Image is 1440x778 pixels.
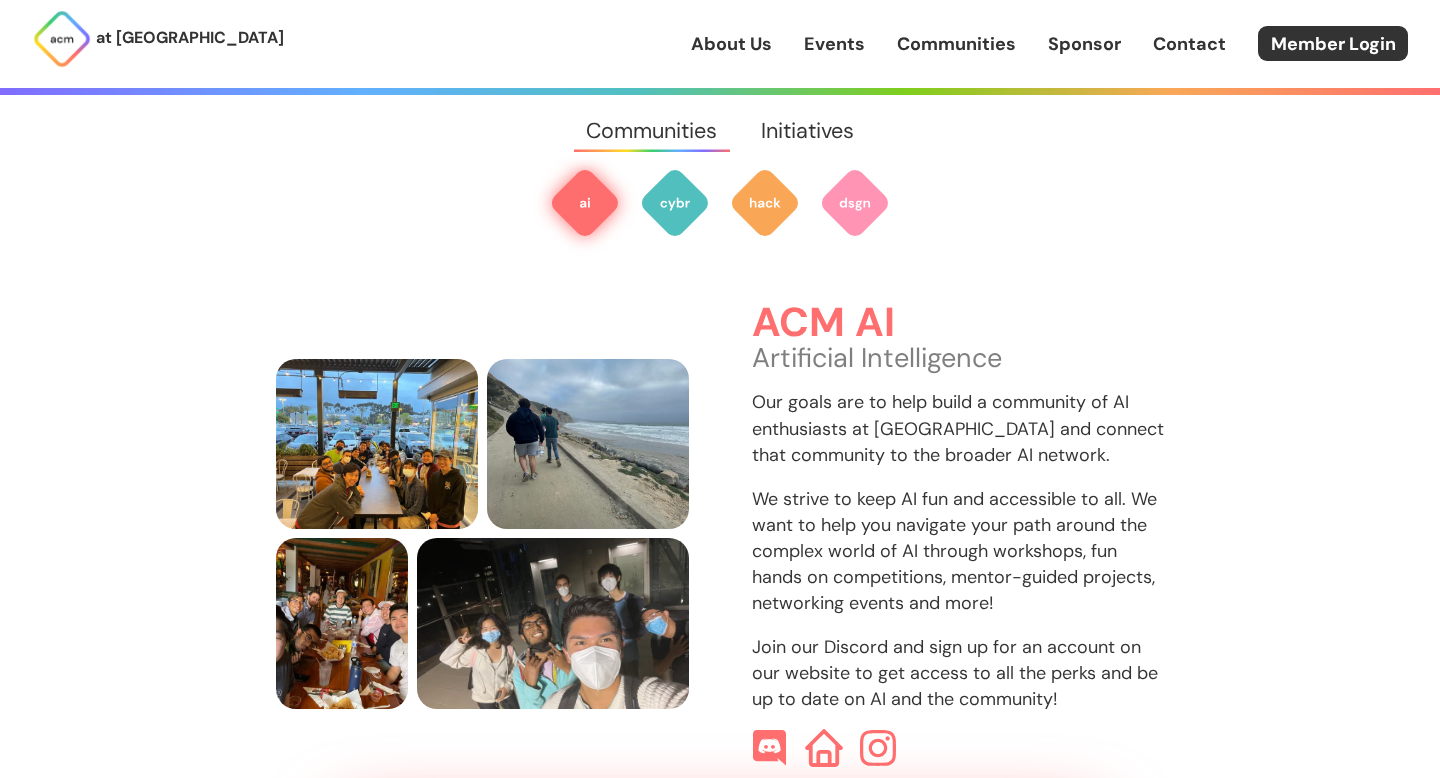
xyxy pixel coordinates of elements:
p: Our goals are to help build a community of AI enthusiasts at [GEOGRAPHIC_DATA] and connect that c... [752,389,1165,467]
p: We strive to keep AI fun and accessible to all. We want to help you navigate your path around the... [752,486,1165,616]
h3: ACM AI [752,301,1165,346]
p: Join our Discord and sign up for an account on our website to get access to all the perks and be ... [752,634,1165,712]
a: Contact [1153,31,1226,57]
p: Artificial Intelligence [752,345,1165,371]
img: people masked outside the elevators at Nobel Drive Station [417,538,689,709]
img: ACM Design [819,167,891,239]
a: Sponsor [1048,31,1121,57]
p: at [GEOGRAPHIC_DATA] [96,25,284,51]
a: Communities [565,95,739,167]
a: Initiatives [739,95,875,167]
a: Member Login [1258,26,1408,61]
img: a bunch of people sitting and smiling at a table [276,538,408,709]
img: ACM AI Discord [752,730,788,766]
a: Events [804,31,865,57]
a: at [GEOGRAPHIC_DATA] [32,9,284,69]
a: About Us [691,31,772,57]
img: ACM AI Instagram [860,730,896,766]
img: ACM Hack [729,167,801,239]
img: members sitting at a table smiling [276,359,478,530]
a: Communities [897,31,1016,57]
img: ACM Cyber [639,167,711,239]
img: ACM AI Website [805,730,843,768]
img: ACM Logo [32,9,92,69]
img: three people, one holding a massive water jug, hiking by the sea [487,359,689,530]
img: ACM AI [549,167,621,239]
